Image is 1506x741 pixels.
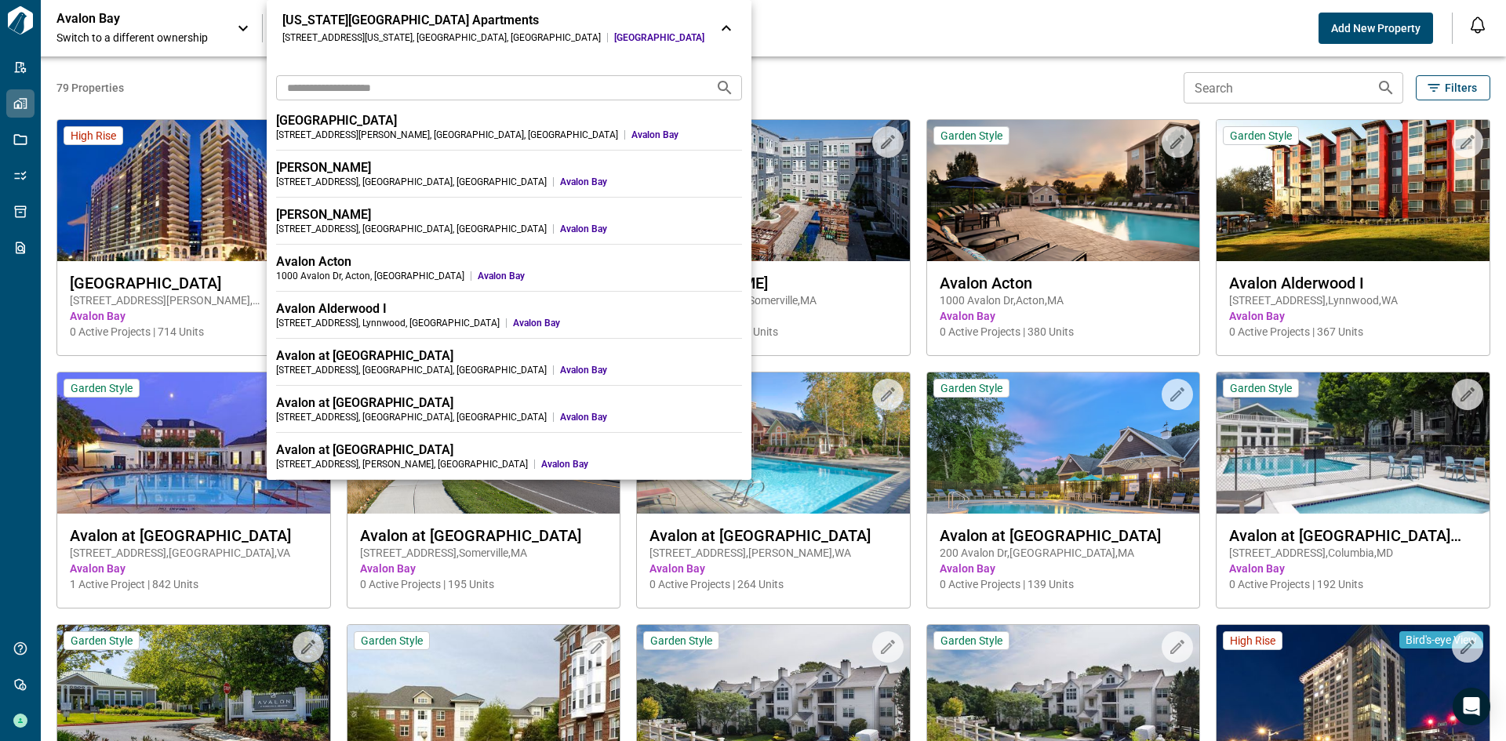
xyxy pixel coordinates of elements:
div: [STREET_ADDRESS] , [GEOGRAPHIC_DATA] , [GEOGRAPHIC_DATA] [276,364,547,376]
button: Search projects [709,72,740,104]
span: Avalon Bay [560,176,742,188]
div: Avalon at [GEOGRAPHIC_DATA] [276,348,742,364]
div: Open Intercom Messenger [1453,688,1490,725]
div: Avalon at [GEOGRAPHIC_DATA] [276,442,742,458]
div: Avalon Acton [276,254,742,270]
div: [PERSON_NAME] [276,207,742,223]
div: [STREET_ADDRESS] , [GEOGRAPHIC_DATA] , [GEOGRAPHIC_DATA] [276,411,547,423]
span: Avalon Bay [631,129,742,141]
span: Avalon Bay [560,411,742,423]
span: Avalon Bay [513,317,742,329]
span: [GEOGRAPHIC_DATA] [614,31,704,44]
div: [STREET_ADDRESS][US_STATE] , [GEOGRAPHIC_DATA] , [GEOGRAPHIC_DATA] [282,31,601,44]
div: [STREET_ADDRESS] , [PERSON_NAME] , [GEOGRAPHIC_DATA] [276,458,528,470]
span: Avalon Bay [560,364,742,376]
div: [STREET_ADDRESS] , [GEOGRAPHIC_DATA] , [GEOGRAPHIC_DATA] [276,223,547,235]
div: [PERSON_NAME] [276,160,742,176]
span: Avalon Bay [478,270,742,282]
div: Avalon Alderwood I [276,301,742,317]
div: [GEOGRAPHIC_DATA] [276,113,742,129]
div: 1000 Avalon Dr , Acton , [GEOGRAPHIC_DATA] [276,270,464,282]
span: Avalon Bay [560,223,742,235]
div: Avalon at [GEOGRAPHIC_DATA] [276,395,742,411]
div: [STREET_ADDRESS] , [GEOGRAPHIC_DATA] , [GEOGRAPHIC_DATA] [276,176,547,188]
div: [STREET_ADDRESS][PERSON_NAME] , [GEOGRAPHIC_DATA] , [GEOGRAPHIC_DATA] [276,129,618,141]
span: Avalon Bay [541,458,742,470]
div: [STREET_ADDRESS] , Lynnwood , [GEOGRAPHIC_DATA] [276,317,500,329]
div: [US_STATE][GEOGRAPHIC_DATA] Apartments [282,13,704,28]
